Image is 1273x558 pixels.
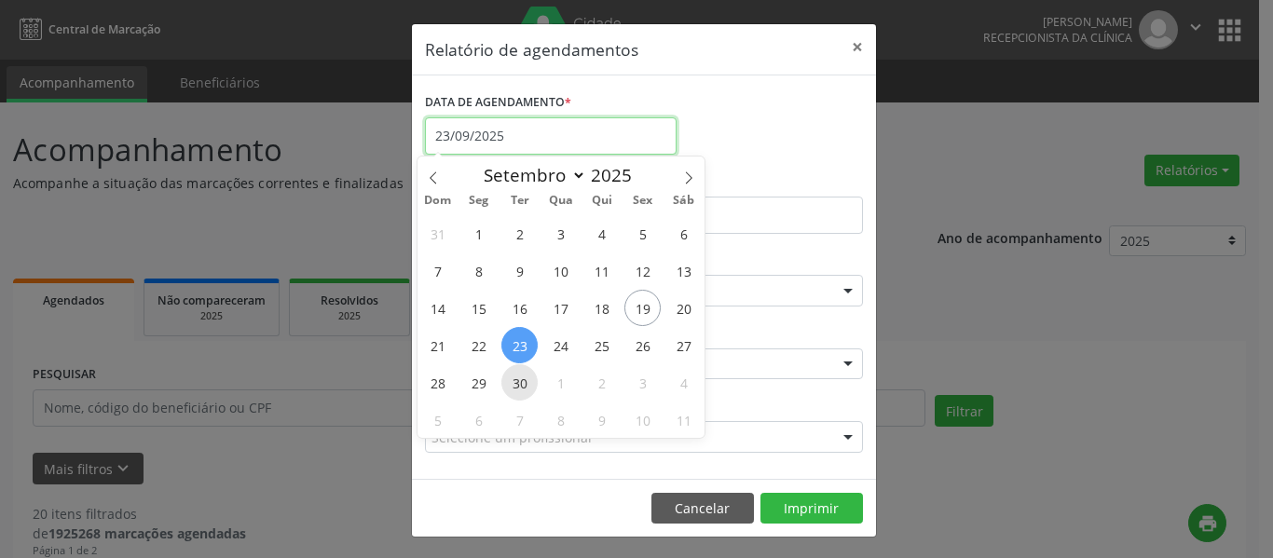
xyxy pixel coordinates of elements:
span: Setembro 23, 2025 [501,327,538,363]
select: Month [474,162,586,188]
span: Outubro 10, 2025 [624,401,661,438]
span: Setembro 11, 2025 [583,252,620,289]
button: Close [839,24,876,70]
span: Setembro 21, 2025 [419,327,456,363]
span: Dom [417,195,459,207]
span: Setembro 5, 2025 [624,215,661,252]
span: Setembro 9, 2025 [501,252,538,289]
span: Outubro 3, 2025 [624,364,661,401]
input: Selecione o horário final [649,197,863,234]
span: Outubro 7, 2025 [501,401,538,438]
input: Selecione uma data ou intervalo [425,117,677,155]
span: Setembro 25, 2025 [583,327,620,363]
span: Outubro 2, 2025 [583,364,620,401]
span: Ter [500,195,541,207]
span: Setembro 1, 2025 [460,215,497,252]
span: Setembro 2, 2025 [501,215,538,252]
span: Setembro 24, 2025 [542,327,579,363]
span: Outubro 1, 2025 [542,364,579,401]
span: Setembro 17, 2025 [542,290,579,326]
span: Setembro 10, 2025 [542,252,579,289]
span: Setembro 26, 2025 [624,327,661,363]
h5: Relatório de agendamentos [425,37,638,61]
span: Setembro 7, 2025 [419,252,456,289]
label: DATA DE AGENDAMENTO [425,88,571,117]
span: Setembro 28, 2025 [419,364,456,401]
span: Setembro 27, 2025 [665,327,702,363]
button: Cancelar [651,493,754,524]
span: Setembro 16, 2025 [501,290,538,326]
span: Outubro 6, 2025 [460,401,497,438]
span: Setembro 12, 2025 [624,252,661,289]
span: Setembro 6, 2025 [665,215,702,252]
span: Setembro 29, 2025 [460,364,497,401]
label: ATÉ [649,168,863,197]
span: Setembro 20, 2025 [665,290,702,326]
span: Sex [623,195,664,207]
input: Year [586,163,648,187]
span: Outubro 5, 2025 [419,401,456,438]
span: Outubro 11, 2025 [665,401,702,438]
span: Setembro 3, 2025 [542,215,579,252]
span: Sáb [664,195,705,207]
button: Imprimir [760,493,863,524]
span: Setembro 19, 2025 [624,290,661,326]
span: Setembro 4, 2025 [583,215,620,252]
span: Agosto 31, 2025 [419,215,456,252]
span: Setembro 8, 2025 [460,252,497,289]
span: Qui [582,195,623,207]
span: Selecione um profissional [431,428,592,447]
span: Qua [541,195,582,207]
span: Setembro 18, 2025 [583,290,620,326]
span: Setembro 15, 2025 [460,290,497,326]
span: Outubro 8, 2025 [542,401,579,438]
span: Outubro 4, 2025 [665,364,702,401]
span: Setembro 22, 2025 [460,327,497,363]
span: Outubro 9, 2025 [583,401,620,438]
span: Setembro 13, 2025 [665,252,702,289]
span: Seg [459,195,500,207]
span: Setembro 14, 2025 [419,290,456,326]
span: Setembro 30, 2025 [501,364,538,401]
